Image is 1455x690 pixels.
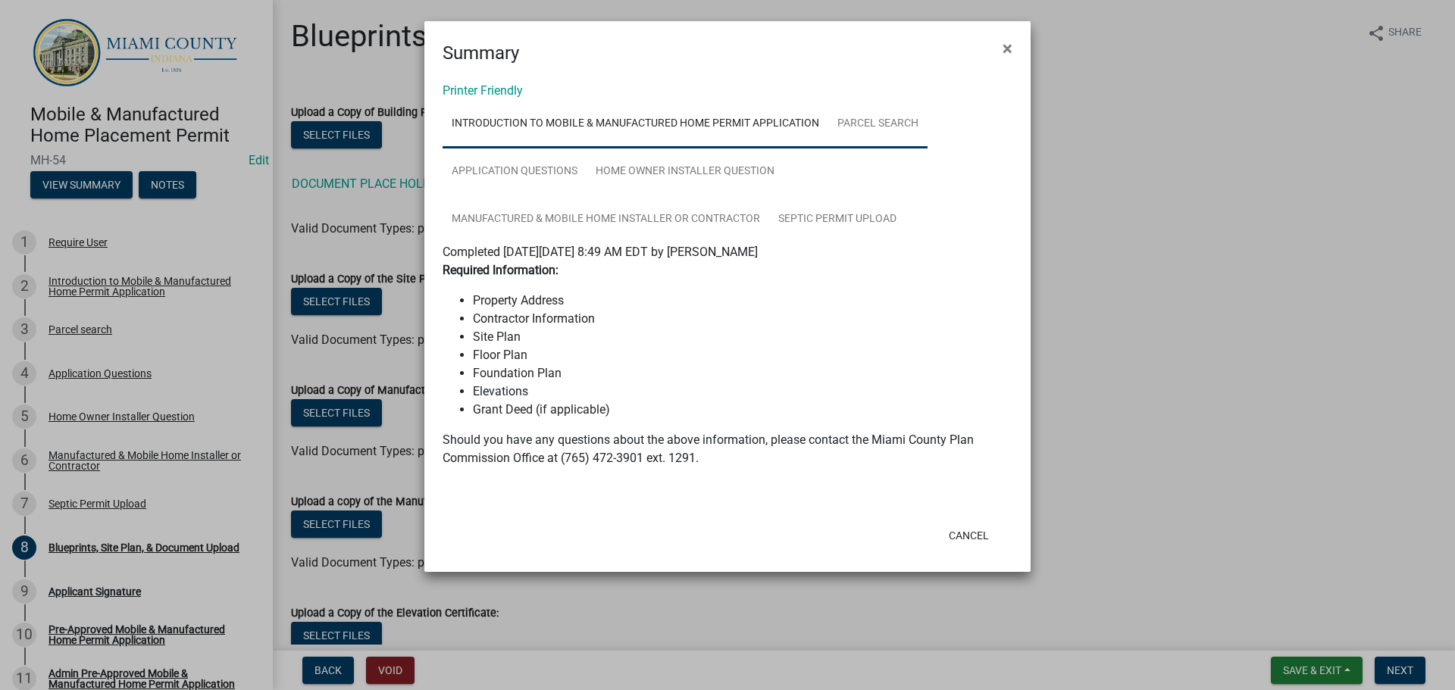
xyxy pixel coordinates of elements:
[769,195,906,244] a: Septic Permit Upload
[473,401,1012,419] li: Grant Deed (if applicable)
[1003,38,1012,59] span: ×
[443,431,1012,467] p: Should you have any questions about the above information, please contact the Miami County Plan C...
[473,364,1012,382] li: Foundation Plan
[587,148,784,196] a: Home Owner Installer Question
[443,83,523,98] a: Printer Friendly
[473,292,1012,310] li: Property Address
[473,346,1012,364] li: Floor Plan
[443,245,758,259] span: Completed [DATE][DATE] 8:49 AM EDT by [PERSON_NAME]
[473,328,1012,346] li: Site Plan
[473,382,1012,401] li: Elevations
[443,100,828,148] a: Introduction to Mobile & Manufactured Home Permit Application
[443,195,769,244] a: Manufactured & Mobile Home Installer or Contractor
[473,310,1012,328] li: Contractor Information
[443,39,519,67] h4: Summary
[937,522,1001,549] button: Cancel
[443,148,587,196] a: Application Questions
[443,263,559,277] strong: Required Information:
[990,27,1025,70] button: Close
[828,100,928,148] a: Parcel search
